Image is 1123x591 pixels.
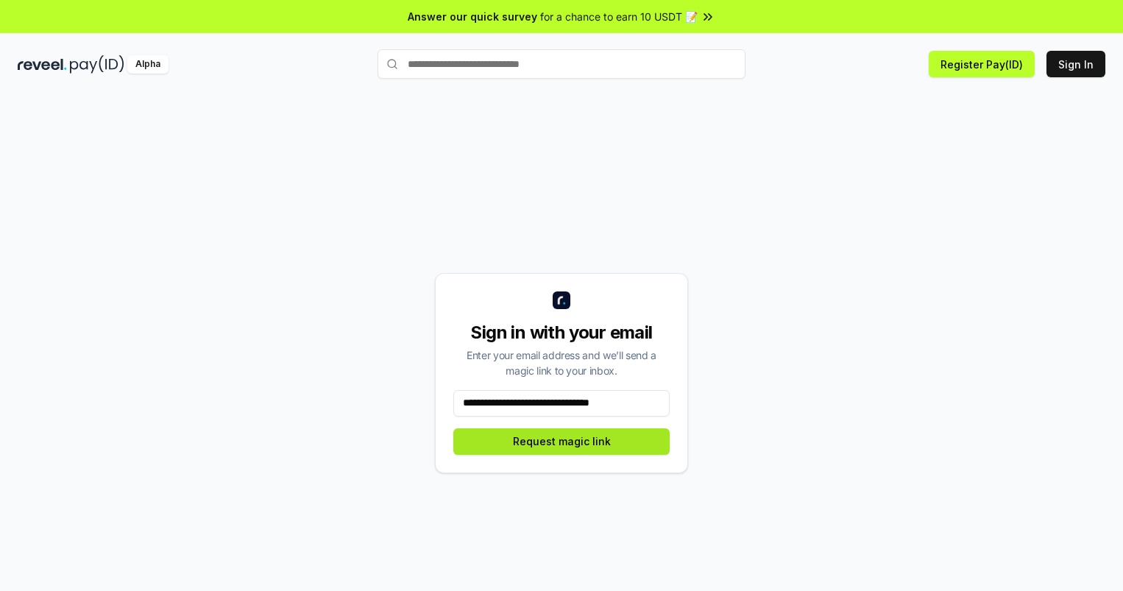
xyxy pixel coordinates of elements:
div: Alpha [127,55,169,74]
img: reveel_dark [18,55,67,74]
span: for a chance to earn 10 USDT 📝 [540,9,698,24]
button: Register Pay(ID) [929,51,1035,77]
span: Answer our quick survey [408,9,537,24]
div: Sign in with your email [453,321,670,344]
img: pay_id [70,55,124,74]
img: logo_small [553,291,570,309]
button: Sign In [1046,51,1105,77]
button: Request magic link [453,428,670,455]
div: Enter your email address and we’ll send a magic link to your inbox. [453,347,670,378]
